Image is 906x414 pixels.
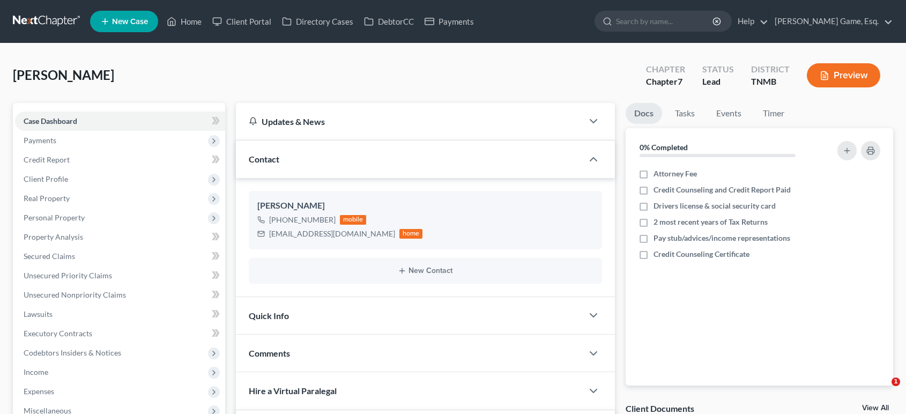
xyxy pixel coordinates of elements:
span: Unsecured Nonpriority Claims [24,290,126,299]
span: Pay stub/advices/income representations [653,233,790,243]
span: Credit Counseling and Credit Report Paid [653,184,791,195]
span: Attorney Fee [653,168,697,179]
div: home [399,229,423,239]
a: Client Portal [207,12,277,31]
a: Home [161,12,207,31]
span: Drivers license & social security card [653,201,776,211]
div: Status [702,63,734,76]
div: Updates & News [249,116,570,127]
span: 7 [678,76,682,86]
div: Chapter [646,76,685,88]
span: Payments [24,136,56,145]
iframe: Intercom live chat [870,378,895,403]
span: Credit Counseling Certificate [653,249,749,260]
span: Credit Report [24,155,70,164]
span: Personal Property [24,213,85,222]
button: New Contact [257,267,593,275]
a: Docs [626,103,662,124]
span: 2 most recent years of Tax Returns [653,217,768,227]
a: Tasks [666,103,703,124]
a: Secured Claims [15,247,225,266]
div: [PERSON_NAME] [257,199,593,212]
span: Real Property [24,194,70,203]
span: New Case [112,18,148,26]
span: Hire a Virtual Paralegal [249,386,337,396]
span: 1 [892,378,900,386]
span: Executory Contracts [24,329,92,338]
a: DebtorCC [359,12,419,31]
strong: 0% Completed [640,143,688,152]
span: Expenses [24,387,54,396]
a: [PERSON_NAME] Game, Esq. [769,12,893,31]
a: Directory Cases [277,12,359,31]
span: Income [24,367,48,376]
a: Lawsuits [15,305,225,324]
span: Unsecured Priority Claims [24,271,112,280]
button: Preview [807,63,880,87]
span: [PERSON_NAME] [13,67,114,83]
a: Executory Contracts [15,324,225,343]
div: [PHONE_NUMBER] [269,215,336,225]
span: Codebtors Insiders & Notices [24,348,121,357]
a: Property Analysis [15,227,225,247]
a: Timer [754,103,793,124]
div: TNMB [751,76,790,88]
a: View All [862,404,889,412]
span: Lawsuits [24,309,53,319]
div: Client Documents [626,403,694,414]
a: Help [732,12,768,31]
span: Contact [249,154,279,164]
div: Chapter [646,63,685,76]
a: Case Dashboard [15,112,225,131]
a: Payments [419,12,479,31]
a: Unsecured Nonpriority Claims [15,285,225,305]
span: Client Profile [24,174,68,183]
span: Secured Claims [24,252,75,261]
div: Lead [702,76,734,88]
span: Case Dashboard [24,116,77,125]
span: Quick Info [249,310,289,321]
div: [EMAIL_ADDRESS][DOMAIN_NAME] [269,228,395,239]
a: Credit Report [15,150,225,169]
span: Comments [249,348,290,358]
span: Property Analysis [24,232,83,241]
a: Events [708,103,750,124]
a: Unsecured Priority Claims [15,266,225,285]
input: Search by name... [616,11,714,31]
div: District [751,63,790,76]
div: mobile [340,215,367,225]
